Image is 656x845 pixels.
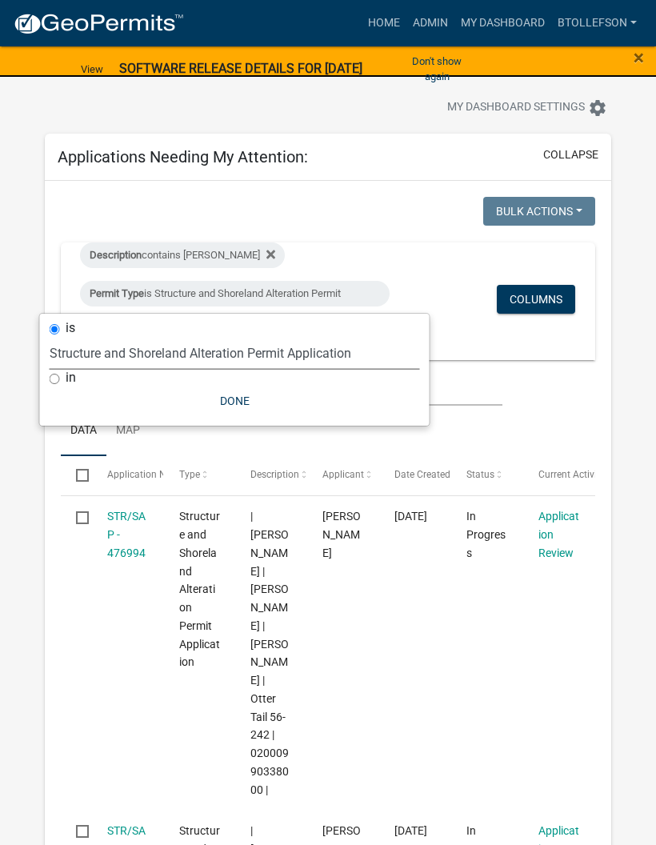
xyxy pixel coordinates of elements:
button: My Dashboard Settingssettings [434,92,620,123]
div: is Structure and Shoreland Alteration Permit Application [80,281,390,306]
button: Columns [497,285,575,314]
a: My Dashboard [454,8,551,38]
span: 09/10/2025 [394,824,427,837]
span: Description [90,249,142,261]
span: Applicant [322,469,364,480]
a: View [74,56,110,82]
span: Structure and Shoreland Alteration Permit Application [179,510,220,668]
span: Current Activity [538,469,605,480]
datatable-header-cell: Type [163,456,235,495]
div: contains [PERSON_NAME] [80,242,285,268]
datatable-header-cell: Select [61,456,91,495]
h5: Applications Needing My Attention: [58,147,308,166]
button: Bulk Actions [483,197,595,226]
datatable-header-cell: Date Created [379,456,451,495]
span: In Progress [466,510,506,559]
span: 09/11/2025 [394,510,427,523]
a: Application Review [538,510,579,559]
button: Done [50,386,420,415]
a: Home [362,8,406,38]
label: is [66,322,75,334]
button: Don't show again [394,48,480,90]
span: Bruce C Folkedahl [322,510,361,559]
button: Close [634,48,644,67]
datatable-header-cell: Current Activity [523,456,595,495]
span: My Dashboard Settings [447,98,585,118]
label: in [66,371,76,384]
span: Date Created [394,469,450,480]
span: Type [179,469,200,480]
strong: SOFTWARE RELEASE DETAILS FOR [DATE] [119,61,362,76]
span: Application Number [107,469,194,480]
span: Permit Type [90,287,144,299]
span: Status [466,469,494,480]
span: × [634,46,644,69]
datatable-header-cell: Application Number [91,456,163,495]
a: Admin [406,8,454,38]
button: collapse [543,146,598,163]
span: Description [250,469,299,480]
a: Data [61,406,106,457]
datatable-header-cell: Status [451,456,523,495]
a: btollefson [551,8,643,38]
span: | Brittany Tollefson | BRUCE FOLKEDAHL | CONNIE FOLKEDAHL | Otter Tail 56-242 | 02000990338000 | [250,510,289,795]
a: Map [106,406,150,457]
a: STR/SAP - 476994 [107,510,146,559]
datatable-header-cell: Applicant [307,456,379,495]
i: settings [588,98,607,118]
datatable-header-cell: Description [235,456,307,495]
